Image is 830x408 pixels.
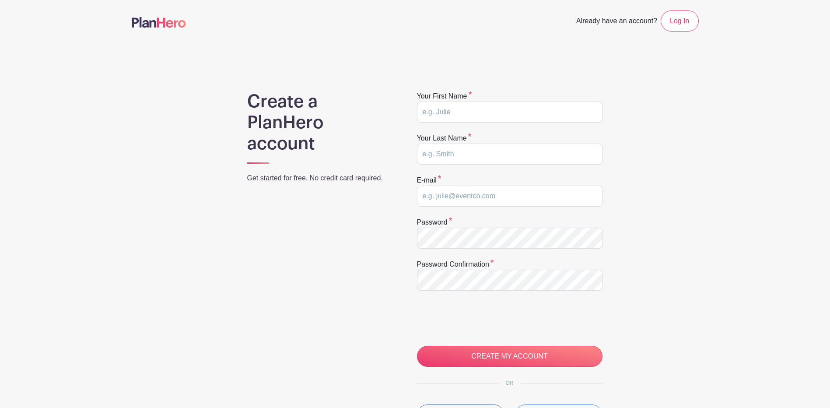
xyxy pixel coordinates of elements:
[417,301,550,335] iframe: reCAPTCHA
[417,259,494,270] label: Password confirmation
[417,133,472,144] label: Your last name
[417,346,602,367] input: CREATE MY ACCOUNT
[417,144,602,165] input: e.g. Smith
[417,217,452,228] label: Password
[661,11,698,32] a: Log In
[417,186,602,207] input: e.g. julie@eventco.com
[499,380,521,386] span: OR
[417,91,472,102] label: Your first name
[417,102,602,123] input: e.g. Julie
[247,91,394,154] h1: Create a PlanHero account
[132,17,186,28] img: logo-507f7623f17ff9eddc593b1ce0a138ce2505c220e1c5a4e2b4648c50719b7d32.svg
[417,175,441,186] label: E-mail
[576,12,657,32] span: Already have an account?
[247,173,394,183] p: Get started for free. No credit card required.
